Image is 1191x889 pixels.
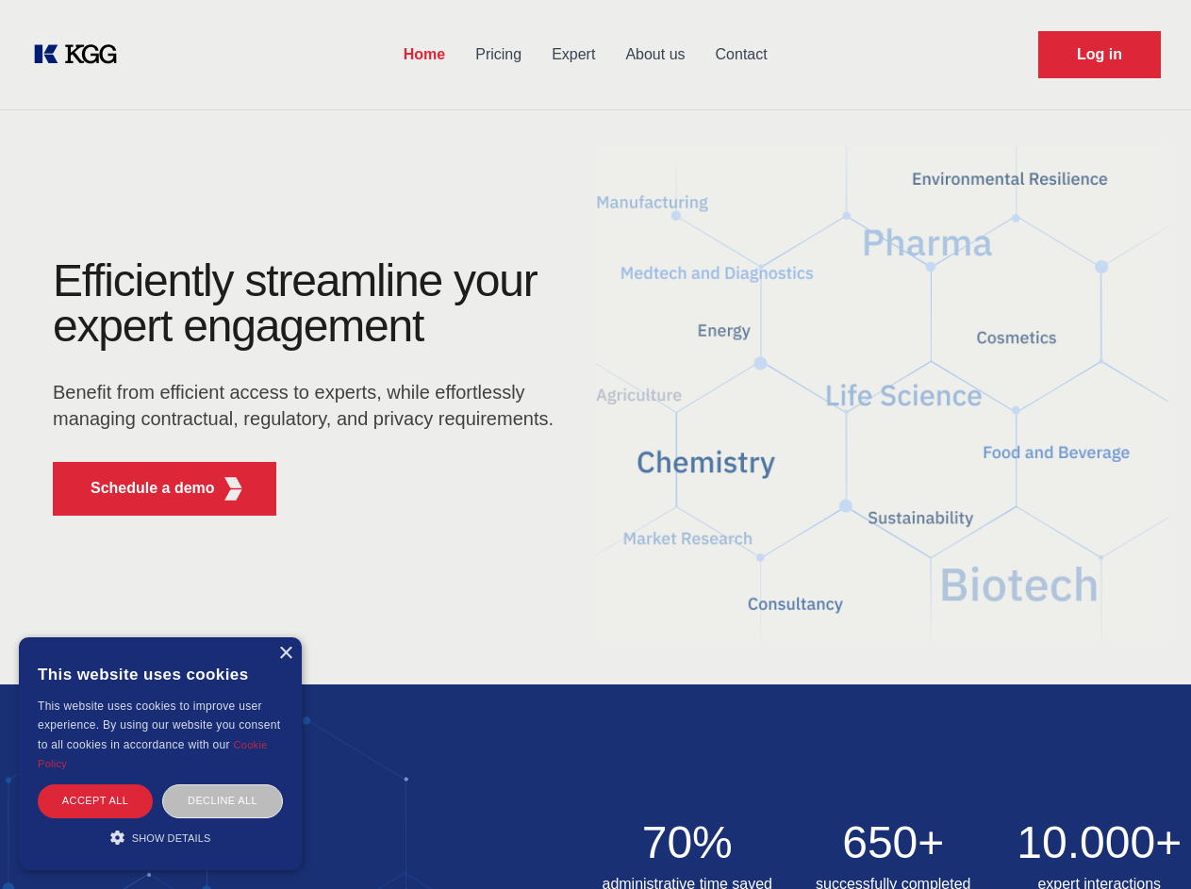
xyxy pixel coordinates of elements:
img: KGG Fifth Element RED [596,123,1169,666]
a: Request Demo [1038,31,1161,78]
div: Accept all [38,784,153,817]
a: KOL Knowledge Platform: Talk to Key External Experts (KEE) [30,40,132,70]
div: Show details [38,828,283,847]
p: Benefit from efficient access to experts, while effortlessly managing contractual, regulatory, an... [53,379,566,432]
div: Decline all [162,784,283,817]
h1: Efficiently streamline your expert engagement [53,258,566,349]
iframe: Chat Widget [1097,798,1191,889]
h2: 650+ [802,820,985,865]
a: Home [389,30,460,79]
a: Contact [701,30,783,79]
div: This website uses cookies [38,651,283,697]
span: Show details [132,832,211,844]
a: Expert [537,30,610,79]
img: KGG Fifth Element RED [222,477,245,501]
div: Close [278,647,292,661]
span: This website uses cookies to improve user experience. By using our website you consent to all coo... [38,700,280,751]
p: Schedule a demo [91,477,215,500]
a: About us [610,30,700,79]
button: Schedule a demoKGG Fifth Element RED [53,462,276,516]
a: Cookie Policy [38,739,268,769]
a: Pricing [460,30,537,79]
h2: 70% [596,820,780,865]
